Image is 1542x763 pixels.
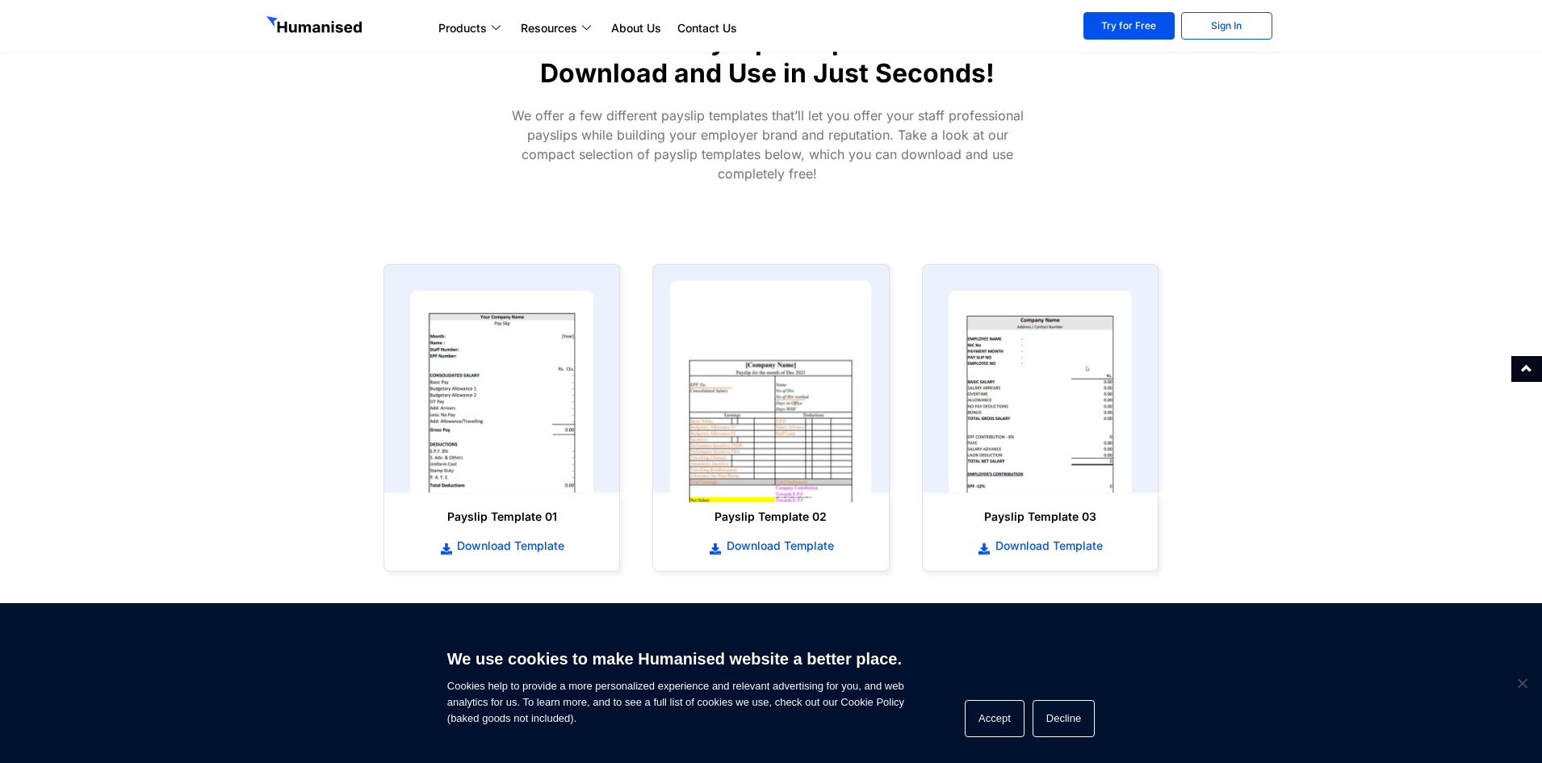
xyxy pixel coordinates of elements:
span: Download Template [453,538,564,554]
a: Try for Free [1083,12,1175,40]
h6: Payslip Template 02 [669,509,872,525]
span: Decline [1514,675,1530,691]
a: Download Template [939,537,1142,555]
img: payslip template [670,281,872,503]
a: Download Template [669,537,872,555]
a: Products [430,19,513,38]
img: GetHumanised Logo [266,16,365,37]
img: payslip template [949,291,1132,493]
img: payslip template [410,291,593,493]
span: Download Template [723,538,834,554]
span: Download Template [991,538,1103,554]
a: About Us [603,19,669,38]
a: Resources [513,19,603,38]
a: Contact Us [669,19,745,38]
button: Decline [1033,700,1095,737]
p: We offer a few different payslip templates that’ll let you offer your staff professional payslips... [501,106,1034,183]
a: Download Template [400,537,603,555]
h1: Professional Payslip Templates You Can Download and Use in Just Seconds! [484,25,1052,90]
h6: Payslip Template 01 [400,509,603,525]
h6: Payslip Template 03 [939,509,1142,525]
a: Sign In [1181,12,1272,40]
span: Cookies help to provide a more personalized experience and relevant advertising for you, and web ... [447,639,904,727]
h6: We use cookies to make Humanised website a better place. [447,648,904,670]
button: Accept [965,700,1025,737]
